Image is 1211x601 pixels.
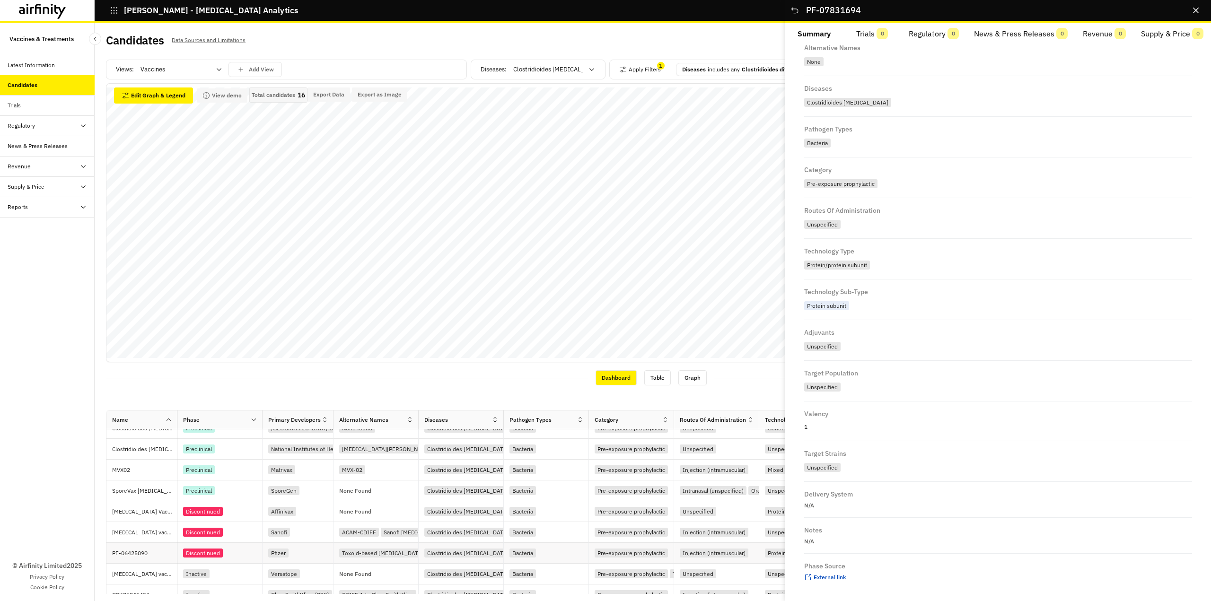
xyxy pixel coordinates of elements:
[804,258,1192,271] div: Protein/protein subunit
[765,590,831,599] div: Protein/protein subunit
[8,183,44,191] div: Supply & Price
[509,416,552,424] div: Pathogen Types
[804,179,878,188] div: Pre-exposure prophylactic
[509,486,536,495] div: Bacteria
[804,124,852,132] div: Pathogen Types
[424,444,511,453] div: Clostridioides [MEDICAL_DATA]
[106,34,164,47] h2: Candidates
[89,33,101,45] button: Close Sidebar
[183,507,223,516] div: Discontinued
[804,287,868,295] div: Technology Sub-Type
[339,465,365,474] div: MVX-02
[804,84,832,92] div: Diseases
[424,465,511,474] div: Clostridioides [MEDICAL_DATA]
[670,569,706,578] div: Therapeutic
[804,525,822,533] div: Notes
[30,583,64,592] a: Cookie Policy
[804,573,846,582] a: External link
[680,507,716,516] div: Unspecified
[595,528,668,537] div: Pre-exposure prophylactic
[804,463,841,472] div: Unspecified
[1056,28,1068,39] span: 0
[595,486,668,495] div: Pre-exposure prophylactic
[765,507,831,516] div: Protein/protein subunit
[424,416,448,424] div: Diseases
[112,549,177,558] p: PF-06425090
[682,65,706,74] p: Diseases
[804,449,846,457] div: Target Strains
[509,507,536,516] div: Bacteria
[678,370,707,385] div: Graph
[901,23,966,45] button: Regulatory
[804,301,849,310] div: Protein subunit
[595,416,618,424] div: Category
[804,368,858,376] div: Target Population
[804,165,832,173] div: Category
[804,421,1192,433] p: 1
[12,561,82,571] p: © Airfinity Limited 2025
[8,81,37,89] div: Candidates
[339,416,388,424] div: Alternative Names
[268,569,300,578] div: Versatope
[680,549,748,557] div: Injection (intramuscular)
[352,87,407,102] button: Export as Image
[424,528,511,537] div: Clostridioides [MEDICAL_DATA]
[804,461,1192,474] div: Unspecified
[680,569,716,578] div: Unspecified
[381,528,489,537] div: Sanofi [MEDICAL_DATA] Toxoid Vaccine
[680,486,746,495] div: Intranasal (unspecified)
[1192,28,1203,39] span: 0
[680,416,746,424] div: Routes of Administration
[339,590,416,599] div: CDIFF Ag - GlaxoSmithKline
[112,444,177,454] p: Clostridioides [MEDICAL_DATA] vaccine ([GEOGRAPHIC_DATA][US_STATE]/NIH)
[804,501,1192,510] p: N/A
[804,409,828,417] div: Valency
[804,573,1192,582] div: https://s28.q4cdn.com/781576035/files/doc_financials/2024/q3/Q3_2024_Earnings_Charts_FINAL.pdf
[765,569,801,578] div: Unspecified
[298,92,305,98] p: 16
[8,203,28,211] div: Reports
[804,328,834,336] div: Adjuvants
[595,569,668,578] div: Pre-exposure prophylactic
[804,246,854,254] div: Technology Type
[595,465,668,474] div: Pre-exposure prophylactic
[183,569,210,578] div: Inactive
[268,465,295,474] div: Matrivax
[644,370,671,385] div: Table
[268,486,299,495] div: SporeGen
[680,465,748,474] div: Injection (intramuscular)
[112,416,128,424] div: Name
[804,489,853,497] div: Delivery System
[680,590,748,599] div: Injection (intramuscular)
[339,549,447,557] div: Toxoid-based [MEDICAL_DATA] vaccine
[114,87,193,104] button: Edit Graph & Legend
[595,507,668,516] div: Pre-exposure prophylactic
[765,549,831,557] div: Protein/protein subunit
[112,507,177,516] p: [MEDICAL_DATA] Vaccine (Affinivax)
[765,528,801,537] div: Unspecified
[197,88,247,103] button: View demo
[8,142,68,150] div: News & Press Releases
[680,444,716,453] div: Unspecified
[804,561,845,569] div: Phase Source
[268,590,332,599] div: GlaxoSmithKline (GSK)
[424,486,511,495] div: Clostridioides [MEDICAL_DATA]
[172,35,246,45] p: Data Sources and Limitations
[619,62,661,77] button: Apply Filters
[8,162,31,171] div: Revenue
[339,571,371,577] p: None Found
[765,465,850,474] div: Mixed technology type vaccine
[804,340,1192,353] div: Unspecified
[110,2,298,18] button: [PERSON_NAME] - [MEDICAL_DATA] Analytics
[424,507,511,516] div: Clostridioides [MEDICAL_DATA]
[183,444,215,453] div: Preclinical
[843,23,902,45] button: Trials
[509,569,536,578] div: Bacteria
[9,30,74,48] p: Vaccines & Treatments
[268,528,290,537] div: Sanofi
[804,220,841,229] div: Unspecified
[8,101,21,110] div: Trials
[595,444,668,453] div: Pre-exposure prophylactic
[228,62,282,77] button: save changes
[424,569,511,578] div: Clostridioides [MEDICAL_DATA]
